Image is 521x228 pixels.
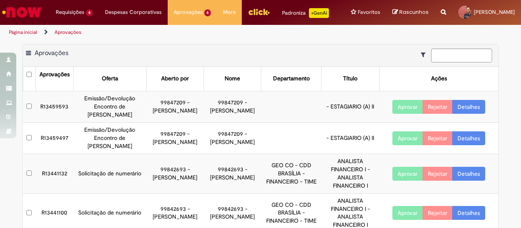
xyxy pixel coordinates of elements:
[9,29,37,35] a: Página inicial
[321,91,379,122] td: - ESTAGIARIO (A) II
[392,131,423,145] button: Aprovar
[422,100,453,114] button: Rejeitar
[399,8,429,16] span: Rascunhos
[452,167,485,181] a: Detalhes
[55,29,81,35] a: Aprovações
[223,8,236,16] span: More
[474,9,515,15] span: [PERSON_NAME]
[102,75,118,83] div: Oferta
[204,122,261,154] td: 99847209 - [PERSON_NAME]
[392,167,423,181] button: Aprovar
[422,206,453,220] button: Rejeitar
[321,154,379,193] td: ANALISTA FINANCEIRO I - ANALISTA FINANCEIRO I
[147,122,204,154] td: 99847209 - [PERSON_NAME]
[392,206,423,220] button: Aprovar
[35,67,73,91] th: Aprovações
[452,100,485,114] a: Detalhes
[261,154,321,193] td: GEO CO - CDD BRASÍLIA - FINANCEIRO - TIME
[248,6,270,18] img: click_logo_yellow_360x200.png
[392,100,423,114] button: Aprovar
[431,75,447,83] div: Ações
[86,9,93,16] span: 4
[147,154,204,193] td: 99842693 - [PERSON_NAME]
[204,9,211,16] span: 4
[35,49,68,57] span: Aprovações
[309,8,329,18] p: +GenAi
[204,154,261,193] td: 99842693 - [PERSON_NAME]
[73,154,147,193] td: Solicitação de numerário
[452,206,485,220] a: Detalhes
[273,75,310,83] div: Departamento
[422,131,453,145] button: Rejeitar
[147,91,204,122] td: 99847209 - [PERSON_NAME]
[392,9,429,16] a: Rascunhos
[321,122,379,154] td: - ESTAGIARIO (A) II
[35,91,73,122] td: R13459593
[56,8,84,16] span: Requisições
[161,75,189,83] div: Aberto por
[105,8,162,16] span: Despesas Corporativas
[358,8,380,16] span: Favoritos
[39,71,70,79] div: Aprovações
[343,75,357,83] div: Título
[35,122,73,154] td: R13459497
[73,91,147,122] td: Emissão/Devolução Encontro de [PERSON_NAME]
[35,154,73,193] td: R13441132
[282,8,329,18] div: Padroniza
[1,4,43,20] img: ServiceNow
[422,167,453,181] button: Rejeitar
[452,131,485,145] a: Detalhes
[174,8,203,16] span: Aprovações
[204,91,261,122] td: 99847209 - [PERSON_NAME]
[225,75,240,83] div: Nome
[6,25,341,40] ul: Trilhas de página
[421,52,429,58] i: Mostrar filtros para: Suas Solicitações
[73,122,147,154] td: Emissão/Devolução Encontro de [PERSON_NAME]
